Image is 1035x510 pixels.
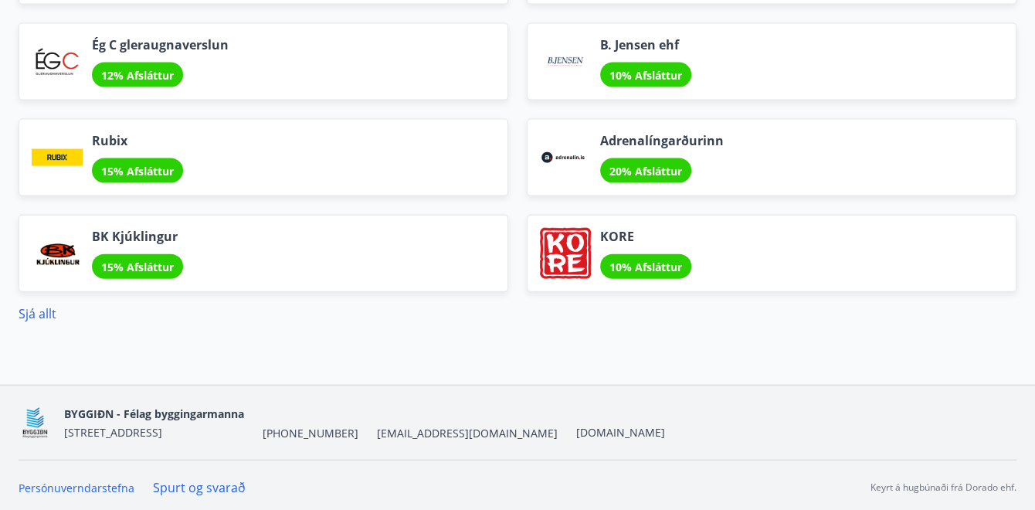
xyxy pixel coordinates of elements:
span: [EMAIL_ADDRESS][DOMAIN_NAME] [377,426,558,441]
span: [PHONE_NUMBER] [263,426,358,441]
span: 15% Afsláttur [101,260,174,274]
span: Rubix [92,132,183,149]
span: KORE [600,228,691,245]
span: 10% Afsláttur [609,260,682,274]
a: [DOMAIN_NAME] [576,425,665,440]
img: BKlGVmlTW1Qrz68WFGMFQUcXHWdQd7yePWMkvn3i.png [19,406,52,440]
span: Ég C gleraugnaverslun [92,36,229,53]
a: Sjá allt [19,305,56,322]
span: B. Jensen ehf [600,36,691,53]
span: BYGGIÐN - Félag byggingarmanna [64,406,244,421]
span: Adrenalíngarðurinn [600,132,724,149]
span: 10% Afsláttur [609,68,682,83]
span: BK Kjúklingur [92,228,183,245]
span: [STREET_ADDRESS] [64,425,162,440]
p: Keyrt á hugbúnaði frá Dorado ehf. [870,481,1016,495]
a: Persónuverndarstefna [19,481,134,495]
span: 20% Afsláttur [609,164,682,178]
a: Spurt og svarað [153,479,246,496]
span: 15% Afsláttur [101,164,174,178]
span: 12% Afsláttur [101,68,174,83]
